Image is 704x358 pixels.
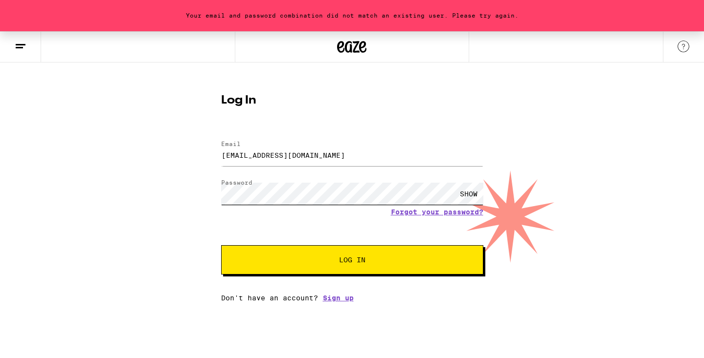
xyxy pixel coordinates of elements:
input: Email [221,144,483,166]
div: Don't have an account? [221,294,483,302]
span: Hi. Need any help? [6,7,70,15]
span: Log In [339,256,365,263]
a: Sign up [323,294,354,302]
div: SHOW [454,183,483,205]
button: Log In [221,245,483,274]
a: Forgot your password? [391,208,483,216]
label: Password [221,179,252,186]
h1: Log In [221,95,483,106]
label: Email [221,141,241,147]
